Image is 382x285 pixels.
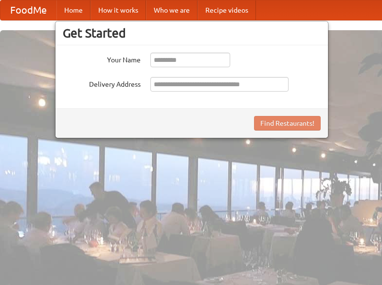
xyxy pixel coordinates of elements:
[63,26,321,40] h3: Get Started
[254,116,321,131] button: Find Restaurants!
[0,0,56,20] a: FoodMe
[198,0,256,20] a: Recipe videos
[91,0,146,20] a: How it works
[63,53,141,65] label: Your Name
[56,0,91,20] a: Home
[146,0,198,20] a: Who we are
[63,77,141,89] label: Delivery Address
